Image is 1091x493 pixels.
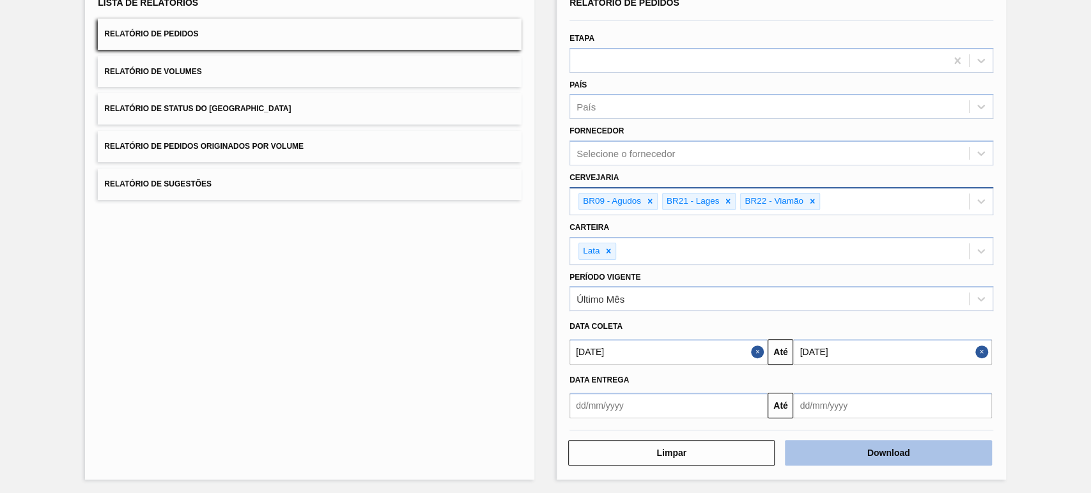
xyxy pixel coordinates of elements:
[768,393,793,418] button: Até
[98,131,522,162] button: Relatório de Pedidos Originados por Volume
[569,339,768,365] input: dd/mm/yyyy
[576,102,596,112] div: País
[579,193,643,209] div: BR09 - Agudos
[576,294,624,305] div: Último Mês
[785,440,991,466] button: Download
[569,393,768,418] input: dd/mm/yyyy
[98,56,522,87] button: Relatório de Volumes
[569,34,594,43] label: Etapa
[741,193,805,209] div: BR22 - Viamão
[98,19,522,50] button: Relatório de Pedidos
[569,273,640,282] label: Período Vigente
[104,179,212,188] span: Relatório de Sugestões
[104,104,291,113] span: Relatório de Status do [GEOGRAPHIC_DATA]
[569,375,629,384] span: Data entrega
[569,126,624,135] label: Fornecedor
[569,80,587,89] label: País
[98,169,522,200] button: Relatório de Sugestões
[104,67,201,76] span: Relatório de Volumes
[104,142,304,151] span: Relatório de Pedidos Originados por Volume
[663,193,722,209] div: BR21 - Lages
[569,223,609,232] label: Carteira
[793,393,991,418] input: dd/mm/yyyy
[104,29,198,38] span: Relatório de Pedidos
[768,339,793,365] button: Até
[579,243,601,259] div: Lata
[793,339,991,365] input: dd/mm/yyyy
[751,339,768,365] button: Close
[569,173,619,182] label: Cervejaria
[975,339,992,365] button: Close
[568,440,775,466] button: Limpar
[98,93,522,125] button: Relatório de Status do [GEOGRAPHIC_DATA]
[576,148,675,159] div: Selecione o fornecedor
[569,322,623,331] span: Data coleta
